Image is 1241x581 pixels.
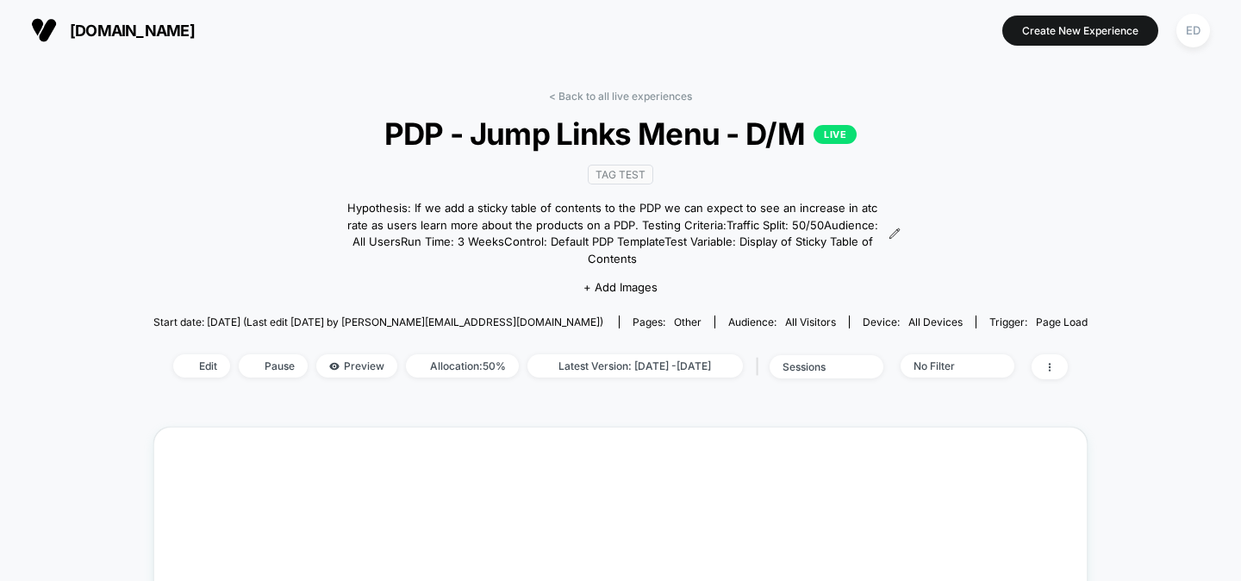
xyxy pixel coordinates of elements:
span: | [751,354,770,379]
span: Allocation: 50% [406,354,519,378]
a: < Back to all live experiences [549,90,692,103]
span: other [674,315,702,328]
span: PDP - Jump Links Menu - D/M [200,116,1040,152]
div: No Filter [914,359,982,372]
div: Trigger: [989,315,1088,328]
span: Edit [173,354,230,378]
span: Start date: [DATE] (Last edit [DATE] by [PERSON_NAME][EMAIL_ADDRESS][DOMAIN_NAME]) [153,315,603,328]
button: [DOMAIN_NAME] [26,16,200,44]
button: Create New Experience [1002,16,1158,46]
span: [DOMAIN_NAME] [70,22,195,40]
div: sessions [783,360,851,373]
span: Pause [239,354,308,378]
span: Preview [316,354,397,378]
span: TAG Test [588,165,653,184]
div: Audience: [728,315,836,328]
img: Visually logo [31,17,57,43]
div: Pages: [633,315,702,328]
span: Hypothesis: If we add a sticky table of contents to the PDP we can expect to see an increase in a... [340,200,884,267]
span: + Add Images [583,280,658,294]
button: ED [1171,13,1215,48]
p: LIVE [814,125,857,144]
span: all devices [908,315,963,328]
span: Latest Version: [DATE] - [DATE] [527,354,743,378]
span: Device: [849,315,976,328]
span: Page Load [1036,315,1088,328]
span: All Visitors [785,315,836,328]
div: ED [1176,14,1210,47]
